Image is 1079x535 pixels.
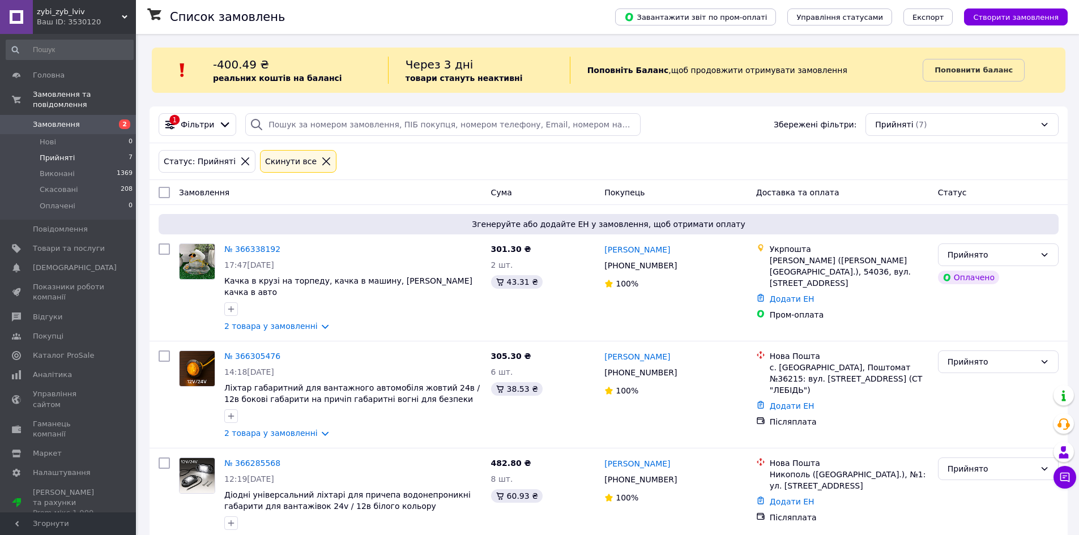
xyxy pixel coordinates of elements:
[770,294,814,303] a: Додати ЕН
[245,113,640,136] input: Пошук за номером замовлення, ПІБ покупця, номером телефону, Email, номером накладної
[37,7,122,17] span: zybi_zyb_lviv
[40,137,56,147] span: Нові
[491,367,513,376] span: 6 шт.
[179,188,229,197] span: Замовлення
[938,188,967,197] span: Статус
[964,8,1068,25] button: Створити замовлення
[33,331,63,341] span: Покупці
[796,13,883,22] span: Управління статусами
[213,74,342,83] b: реальних коштів на балансі
[491,260,513,269] span: 2 шт.
[33,119,80,130] span: Замовлення
[117,169,133,179] span: 1369
[33,389,105,409] span: Управління сайтом
[224,260,274,269] span: 17:47[DATE]
[916,120,927,129] span: (7)
[121,185,133,195] span: 208
[33,312,62,322] span: Відгуки
[33,70,65,80] span: Головна
[179,457,215,494] a: Фото товару
[602,472,679,487] div: [PHONE_NUMBER]
[129,153,133,163] span: 7
[756,188,839,197] span: Доставка та оплата
[224,490,471,511] a: Діодні універсальний ліхтарі для причепа водонепроникні габарити для вантажівок 24v / 12в білого ...
[40,201,75,211] span: Оплачені
[491,275,543,289] div: 43.31 ₴
[953,12,1068,21] a: Створити замовлення
[570,57,923,84] div: , щоб продовжити отримувати замовлення
[33,370,72,380] span: Аналітика
[770,350,929,362] div: Нова Пошта
[33,243,105,254] span: Товари та послуги
[40,169,75,179] span: Виконані
[770,469,929,491] div: Никополь ([GEOGRAPHIC_DATA].), №1: ул. [STREET_ADDRESS]
[224,429,318,438] a: 2 товара у замовленні
[224,276,472,297] a: Качка в крузі на торпеду, качка в машину, [PERSON_NAME] качка в авто
[33,487,105,519] span: [PERSON_NAME] та рахунки
[616,493,638,502] span: 100%
[224,459,280,468] a: № 366285568
[6,40,134,60] input: Пошук
[602,365,679,380] div: [PHONE_NUMBER]
[37,17,136,27] div: Ваш ID: 3530120
[163,219,1054,230] span: Згенеруйте або додайте ЕН у замовлення, щоб отримати оплату
[174,62,191,79] img: :exclamation:
[923,59,1025,82] a: Поповнити баланс
[604,244,670,255] a: [PERSON_NAME]
[491,188,512,197] span: Cума
[875,119,913,130] span: Прийняті
[491,382,543,396] div: 38.53 ₴
[33,282,105,302] span: Показники роботи компанії
[774,119,856,130] span: Збережені фільтри:
[491,245,531,254] span: 301.30 ₴
[948,249,1035,261] div: Прийнято
[973,13,1059,22] span: Створити замовлення
[770,362,929,396] div: с. [GEOGRAPHIC_DATA], Поштомат №36215: вул. [STREET_ADDRESS] (СТ "ЛЕБІДЬ")
[33,448,62,459] span: Маркет
[903,8,953,25] button: Експорт
[604,351,670,362] a: [PERSON_NAME]
[33,468,91,478] span: Налаштування
[33,224,88,234] span: Повідомлення
[616,279,638,288] span: 100%
[491,459,531,468] span: 482.80 ₴
[33,263,117,273] span: [DEMOGRAPHIC_DATA]
[180,458,215,493] img: Фото товару
[224,367,274,376] span: 14:18[DATE]
[224,245,280,254] a: № 366338192
[406,74,523,83] b: товари стануть неактивні
[604,188,645,197] span: Покупець
[406,58,474,71] span: Через 3 дні
[616,386,638,395] span: 100%
[602,258,679,273] div: [PHONE_NUMBER]
[224,322,318,331] a: 2 товара у замовленні
[770,416,929,427] div: Післяплата
[935,66,1013,74] b: Поповнити баланс
[179,350,215,387] a: Фото товару
[213,58,269,71] span: -400.49 ₴
[40,153,75,163] span: Прийняті
[224,383,480,404] span: Ліхтар габаритний для вантажного автомобіля жовтий 24в / 12в бокові габарити на причіп габаритні ...
[604,458,670,469] a: [PERSON_NAME]
[938,271,999,284] div: Оплачено
[161,155,238,168] div: Статус: Прийняті
[170,10,285,24] h1: Список замовлень
[787,8,892,25] button: Управління статусами
[119,119,130,129] span: 2
[129,201,133,211] span: 0
[912,13,944,22] span: Експорт
[948,463,1035,475] div: Прийнято
[770,309,929,320] div: Пром-оплата
[40,185,78,195] span: Скасовані
[1054,466,1076,489] button: Чат з покупцем
[770,243,929,255] div: Укрпошта
[180,244,215,279] img: Фото товару
[179,243,215,280] a: Фото товару
[491,489,543,503] div: 60.93 ₴
[615,8,776,25] button: Завантажити звіт по пром-оплаті
[263,155,319,168] div: Cкинути все
[180,351,215,386] img: Фото товару
[224,474,274,483] span: 12:19[DATE]
[129,137,133,147] span: 0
